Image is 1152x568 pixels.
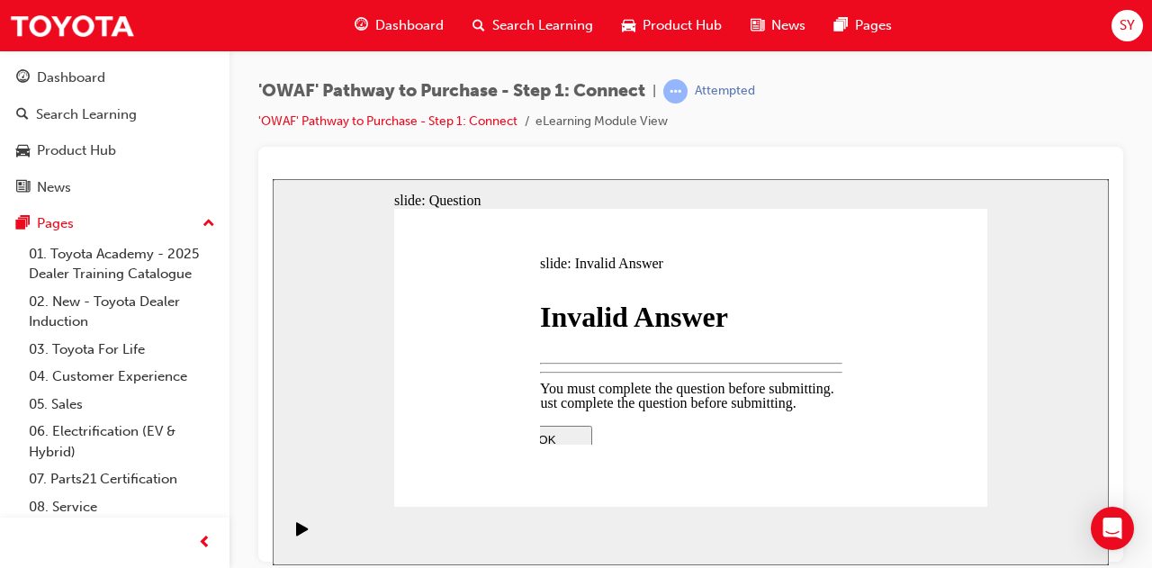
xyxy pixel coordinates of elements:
span: Product Hub [643,15,722,36]
span: search-icon [16,107,29,123]
div: News [37,177,71,198]
span: car-icon [16,143,30,159]
span: news-icon [751,14,764,37]
span: learningRecordVerb_ATTEMPT-icon [663,79,688,104]
span: Pages [855,15,892,36]
a: Search Learning [7,98,222,131]
a: 03. Toyota For Life [22,336,222,364]
a: 'OWAF' Pathway to Purchase - Step 1: Connect [258,113,517,129]
span: guage-icon [16,70,30,86]
a: pages-iconPages [820,7,906,44]
a: 05. Sales [22,391,222,419]
span: news-icon [16,180,30,196]
a: 01. Toyota Academy - 2025 Dealer Training Catalogue [22,240,222,288]
span: 'OWAF' Pathway to Purchase - Step 1: Connect [258,81,645,102]
span: search-icon [472,14,485,37]
div: Attempted [695,83,755,100]
span: SY [1120,15,1135,36]
div: Open Intercom Messenger [1091,507,1134,550]
img: Trak [9,5,135,46]
span: pages-icon [16,216,30,232]
a: 07. Parts21 Certification [22,465,222,493]
li: eLearning Module View [535,112,668,132]
a: 04. Customer Experience [22,363,222,391]
a: 02. New - Toyota Dealer Induction [22,288,222,336]
div: Dashboard [37,68,105,88]
button: Pages [7,207,222,240]
div: Product Hub [37,140,116,161]
a: Product Hub [7,134,222,167]
a: car-iconProduct Hub [607,7,736,44]
span: News [771,15,805,36]
a: search-iconSearch Learning [458,7,607,44]
span: prev-icon [198,532,211,554]
button: SY [1111,10,1143,41]
span: guage-icon [355,14,368,37]
div: Pages [37,213,74,234]
a: guage-iconDashboard [340,7,458,44]
span: pages-icon [834,14,848,37]
div: Search Learning [36,104,137,125]
span: up-icon [202,212,215,236]
a: 08. Service [22,493,222,521]
span: car-icon [622,14,635,37]
a: Dashboard [7,61,222,95]
a: 06. Electrification (EV & Hybrid) [22,418,222,465]
a: news-iconNews [736,7,820,44]
span: Search Learning [492,15,593,36]
button: DashboardSearch LearningProduct HubNews [7,58,222,207]
a: News [7,171,222,204]
span: | [652,81,656,102]
span: Dashboard [375,15,444,36]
